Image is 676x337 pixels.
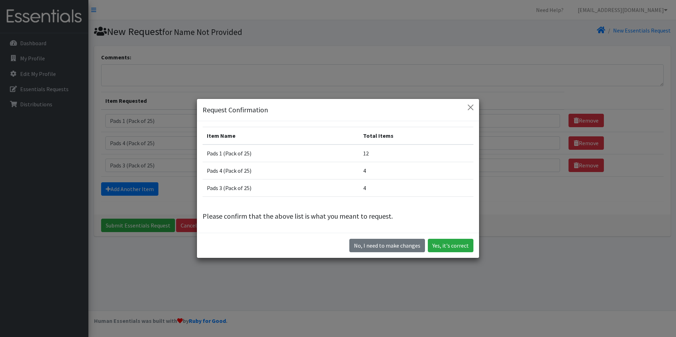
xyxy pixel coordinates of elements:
[203,179,359,197] td: Pads 3 (Pack of 25)
[359,179,473,197] td: 4
[359,127,473,145] th: Total Items
[428,239,473,252] button: Yes, it's correct
[465,102,476,113] button: Close
[203,162,359,179] td: Pads 4 (Pack of 25)
[203,105,268,115] h5: Request Confirmation
[349,239,425,252] button: No I need to make changes
[203,144,359,162] td: Pads 1 (Pack of 25)
[203,211,473,221] p: Please confirm that the above list is what you meant to request.
[359,162,473,179] td: 4
[359,144,473,162] td: 12
[203,127,359,145] th: Item Name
